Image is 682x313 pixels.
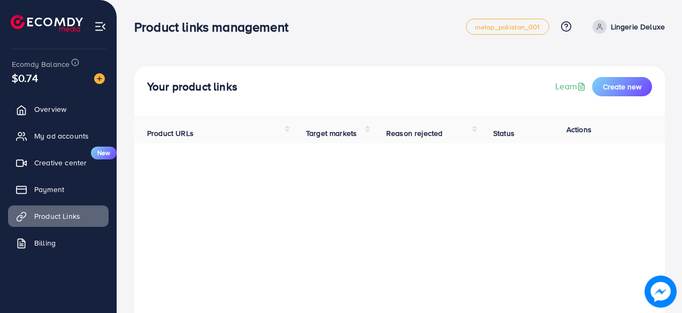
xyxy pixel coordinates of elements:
a: Overview [8,98,109,120]
span: Actions [566,124,592,135]
img: image [645,276,677,308]
span: Create new [603,81,641,92]
span: Product URLs [147,128,194,139]
a: metap_pakistan_001 [466,19,549,35]
a: Payment [8,179,109,200]
img: menu [94,20,106,33]
p: Lingerie Deluxe [611,20,665,33]
span: Creative center [34,157,87,168]
span: New [91,147,117,159]
span: Product Links [34,211,80,222]
img: image [94,73,105,84]
h3: Product links management [134,19,297,35]
span: Ecomdy Balance [12,59,70,70]
button: Create new [592,77,652,96]
h4: Your product links [147,80,237,94]
span: Billing [34,238,56,248]
span: Reason rejected [386,128,442,139]
img: logo [11,15,83,32]
span: $0.74 [12,70,38,86]
span: Status [493,128,515,139]
a: My ad accounts [8,125,109,147]
span: Target markets [306,128,357,139]
span: metap_pakistan_001 [475,24,540,30]
a: Learn [555,80,588,93]
span: Payment [34,184,64,195]
a: Billing [8,232,109,254]
a: Lingerie Deluxe [588,20,665,34]
a: Creative centerNew [8,152,109,173]
span: Overview [34,104,66,114]
span: My ad accounts [34,131,89,141]
a: Product Links [8,205,109,227]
